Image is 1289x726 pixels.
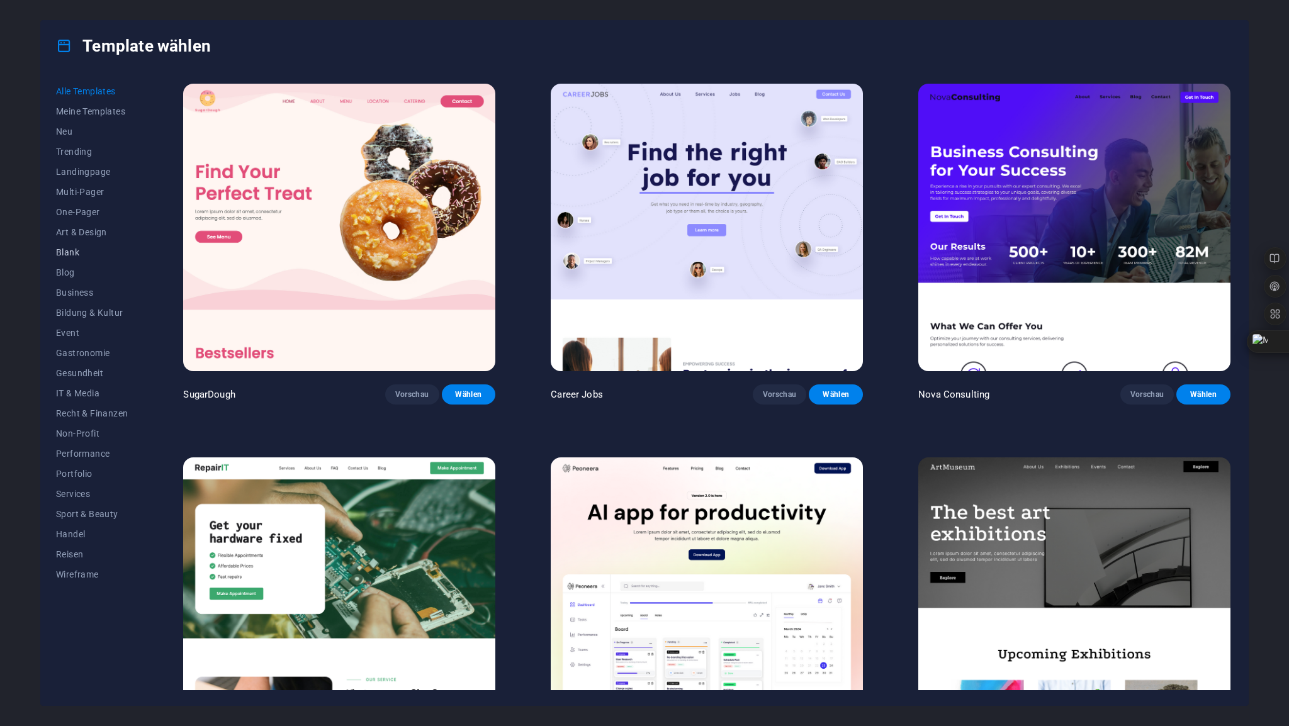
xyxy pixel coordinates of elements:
button: Handel [56,524,128,544]
button: Alle Templates [56,81,128,101]
p: SugarDough [183,388,235,401]
span: Multi-Pager [56,187,128,197]
span: Blank [56,247,128,257]
span: Wählen [1186,389,1220,399]
span: Reisen [56,549,128,559]
button: Gesundheit [56,363,128,383]
span: Portfolio [56,469,128,479]
button: Recht & Finanzen [56,403,128,423]
span: Trending [56,147,128,157]
button: Trending [56,142,128,162]
h4: Template wählen [56,36,211,56]
button: Multi-Pager [56,182,128,202]
span: Neu [56,126,128,137]
button: Vorschau [753,384,807,405]
span: Art & Design [56,227,128,237]
span: Wireframe [56,569,128,579]
span: Recht & Finanzen [56,408,128,418]
span: Handel [56,529,128,539]
button: Wireframe [56,564,128,584]
span: Non-Profit [56,428,128,438]
span: Sport & Beauty [56,509,128,519]
span: Bildung & Kultur [56,308,128,318]
span: Services [56,489,128,499]
button: Business [56,282,128,303]
button: Reisen [56,544,128,564]
button: Wählen [1176,384,1230,405]
button: Landingpage [56,162,128,182]
button: Services [56,484,128,504]
button: Neu [56,121,128,142]
span: Alle Templates [56,86,128,96]
p: Career Jobs [551,388,603,401]
span: IT & Media [56,388,128,398]
span: One-Pager [56,207,128,217]
span: Business [56,288,128,298]
button: Sport & Beauty [56,504,128,524]
button: Vorschau [385,384,439,405]
button: Gastronomie [56,343,128,363]
button: Meine Templates [56,101,128,121]
span: Blog [56,267,128,277]
span: Event [56,328,128,338]
button: Art & Design [56,222,128,242]
span: Wählen [819,389,853,399]
button: Portfolio [56,464,128,484]
button: Performance [56,444,128,464]
img: Nova Consulting [918,84,1230,371]
span: Wählen [452,389,486,399]
button: One-Pager [56,202,128,222]
button: Blog [56,262,128,282]
span: Gastronomie [56,348,128,358]
span: Vorschau [763,389,797,399]
span: Performance [56,449,128,459]
button: Bildung & Kultur [56,303,128,323]
button: Blank [56,242,128,262]
button: Event [56,323,128,343]
span: Landingpage [56,167,128,177]
button: Vorschau [1120,384,1174,405]
span: Meine Templates [56,106,128,116]
span: Vorschau [395,389,429,399]
button: Wählen [809,384,863,405]
button: Wählen [442,384,496,405]
p: Nova Consulting [918,388,989,401]
button: Non-Profit [56,423,128,444]
span: Gesundheit [56,368,128,378]
span: Vorschau [1130,389,1164,399]
button: IT & Media [56,383,128,403]
img: Career Jobs [551,84,863,371]
img: SugarDough [183,84,495,371]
